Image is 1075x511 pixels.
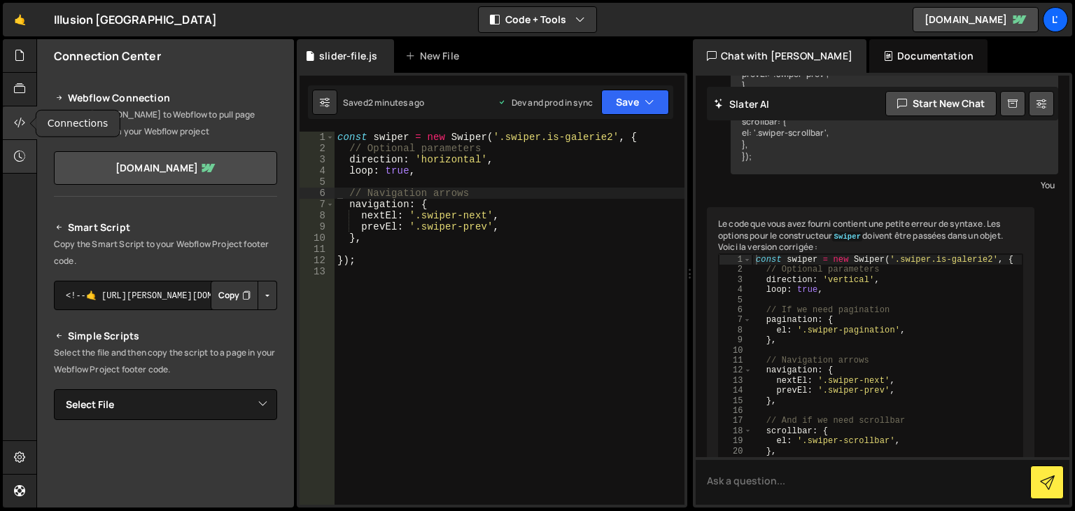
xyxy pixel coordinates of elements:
div: 12 [300,255,335,266]
a: 🤙 [3,3,37,36]
div: 10 [300,232,335,244]
div: 13 [719,376,752,386]
div: 7 [300,199,335,210]
h2: Webflow Connection [54,90,277,106]
p: Copy the Smart Script to your Webflow Project footer code. [54,236,277,269]
div: 3 [719,275,752,285]
button: Code + Tools [479,7,596,32]
div: 6 [719,305,752,315]
button: Start new chat [885,91,997,116]
div: 12 [719,366,752,376]
div: 4 [300,165,335,176]
div: 15 [719,396,752,406]
div: 6 [300,188,335,199]
p: Select the file and then copy the script to a page in your Webflow Project footer code. [54,344,277,378]
div: 8 [719,325,752,335]
button: Copy [211,281,258,310]
a: [DOMAIN_NAME] [54,151,277,185]
div: 18 [719,426,752,436]
div: 8 [300,210,335,221]
div: Button group with nested dropdown [211,281,277,310]
div: 5 [719,295,752,305]
div: 9 [719,335,752,345]
div: Dev and prod in sync [498,97,593,108]
div: 2 [300,143,335,154]
div: 19 [719,436,752,446]
div: 13 [300,266,335,277]
div: 17 [719,416,752,426]
div: 11 [300,244,335,255]
div: Saved [343,97,424,108]
div: Chat with [PERSON_NAME] [693,39,866,73]
div: 11 [719,356,752,365]
button: Save [601,90,669,115]
div: 7 [719,316,752,325]
h2: Connection Center [54,48,161,64]
div: slider-file.js [319,49,377,63]
h2: Simple Scripts [54,328,277,344]
div: New File [405,49,464,63]
h2: Slater AI [714,97,770,111]
div: 14 [719,386,752,395]
div: Connections [36,111,120,136]
div: 9 [300,221,335,232]
a: L' [1043,7,1068,32]
div: You [734,178,1055,192]
div: 3 [300,154,335,165]
div: 4 [719,285,752,295]
div: 1 [719,255,752,265]
a: [DOMAIN_NAME] [913,7,1039,32]
h2: Smart Script [54,219,277,236]
div: 16 [719,406,752,416]
p: Connect [PERSON_NAME] to Webflow to pull page information from your Webflow project [54,106,277,140]
div: 1 [300,132,335,143]
div: 2 [719,265,752,275]
div: 2 minutes ago [368,97,424,108]
div: Documentation [869,39,988,73]
textarea: <!--🤙 [URL][PERSON_NAME][DOMAIN_NAME]> <script>document.addEventListener("DOMContentLoaded", func... [54,281,277,310]
div: 20 [719,447,752,456]
div: 5 [300,176,335,188]
div: Illusion [GEOGRAPHIC_DATA] [54,11,217,28]
code: Swiper [832,232,862,241]
div: 10 [719,346,752,356]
